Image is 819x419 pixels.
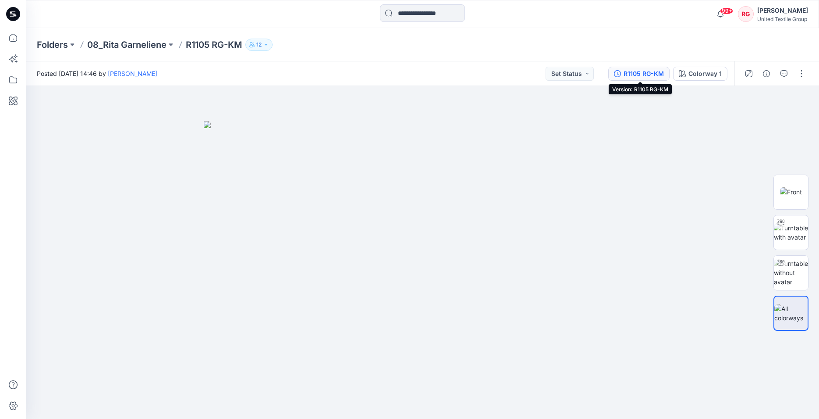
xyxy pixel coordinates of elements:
div: [PERSON_NAME] [757,5,808,16]
button: Details [759,67,773,81]
p: 12 [256,40,262,50]
img: Front [780,187,802,197]
span: 99+ [720,7,733,14]
a: 08_Rita Garneliene [87,39,167,51]
p: R1105 RG-KM [186,39,242,51]
div: RG [738,6,754,22]
img: Turntable without avatar [774,259,808,286]
button: R1105 RG-KM [608,67,670,81]
img: Turntable with avatar [774,223,808,242]
div: Colorway 1 [688,69,722,79]
div: United Textile Group [757,16,808,22]
a: Folders [37,39,68,51]
button: Colorway 1 [673,67,727,81]
div: R1105 RG-KM [624,69,664,79]
a: [PERSON_NAME] [108,70,157,77]
span: Posted [DATE] 14:46 by [37,69,157,78]
img: All colorways [774,304,808,322]
button: 12 [245,39,273,51]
